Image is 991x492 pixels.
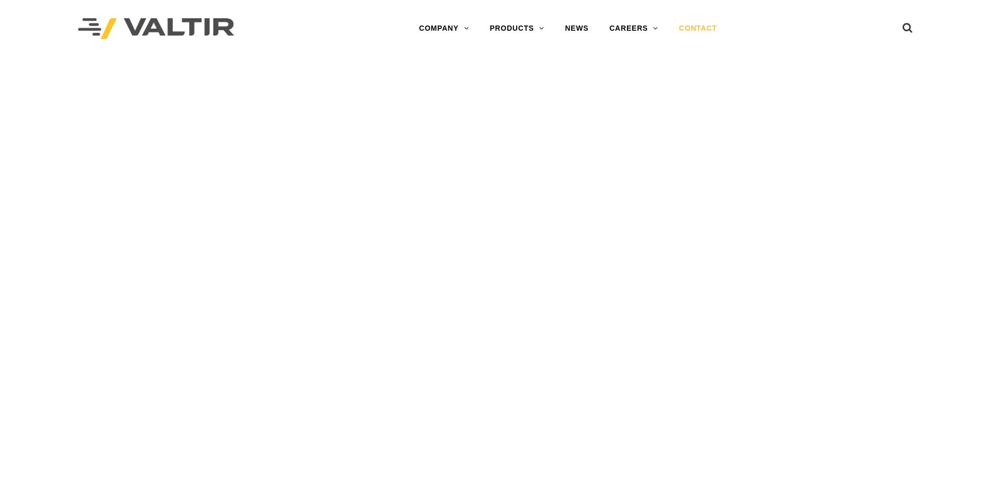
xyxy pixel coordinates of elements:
a: CONTACT [668,18,727,39]
a: CAREERS [599,18,668,39]
img: Valtir [78,18,234,40]
a: NEWS [555,18,599,39]
a: COMPANY [408,18,479,39]
a: PRODUCTS [479,18,555,39]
